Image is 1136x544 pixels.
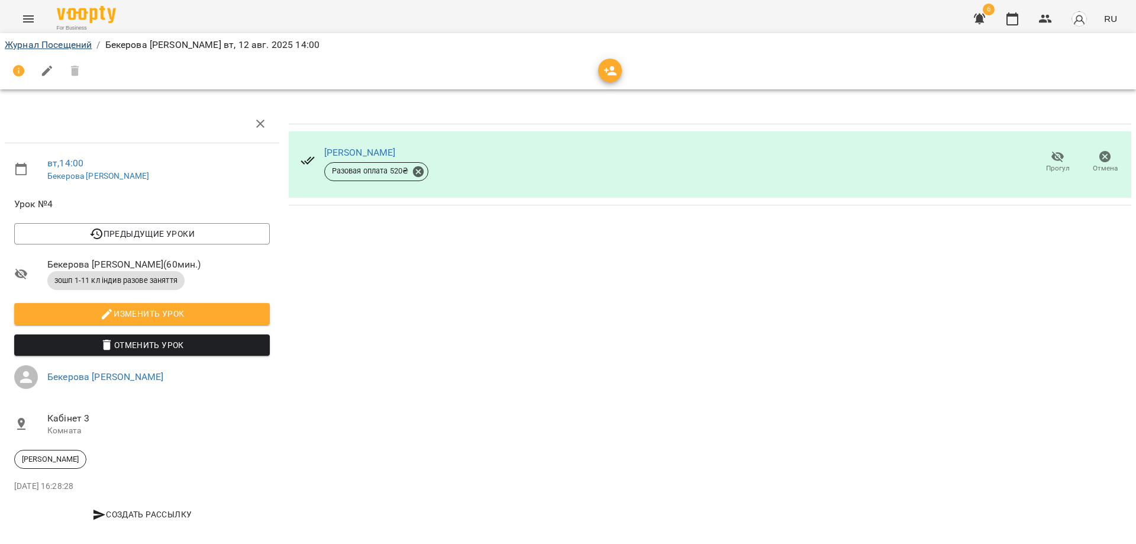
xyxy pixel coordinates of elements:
[57,24,116,32] span: For Business
[105,38,320,52] p: Бекерова [PERSON_NAME] вт, 12 авг. 2025 14:00
[1071,11,1087,27] img: avatar_s.png
[19,507,265,522] span: Создать рассылку
[1082,146,1129,179] button: Отмена
[57,6,116,23] img: Voopty Logo
[14,5,43,33] button: Menu
[47,425,270,437] p: Комната
[325,166,416,176] span: Разовая оплата 520 ₴
[47,157,83,169] a: вт , 14:00
[1046,163,1070,173] span: Прогул
[983,4,995,15] span: 6
[47,171,149,181] a: Бекерова [PERSON_NAME]
[47,257,270,272] span: Бекерова [PERSON_NAME] ( 60 мин. )
[1093,163,1118,173] span: Отмена
[324,147,396,158] a: [PERSON_NAME]
[14,223,270,244] button: Предыдущие уроки
[14,303,270,324] button: Изменить урок
[47,411,270,426] span: Кабінет 3
[24,338,260,352] span: Отменить Урок
[47,371,163,382] a: Бекерова [PERSON_NAME]
[1099,8,1122,30] button: RU
[5,38,1131,52] nav: breadcrumb
[1104,12,1117,25] span: RU
[14,450,86,469] div: [PERSON_NAME]
[15,454,86,465] span: [PERSON_NAME]
[24,227,260,241] span: Предыдущие уроки
[47,275,185,286] span: зошп 1-11 кл індив разове заняття
[24,307,260,321] span: Изменить урок
[14,334,270,356] button: Отменить Урок
[5,39,92,50] a: Журнал Посещений
[324,162,429,181] div: Разовая оплата 520₴
[1034,146,1082,179] button: Прогул
[14,481,270,493] p: [DATE] 16:28:28
[14,504,270,525] button: Создать рассылку
[14,197,270,211] span: Урок №4
[96,38,100,52] li: /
